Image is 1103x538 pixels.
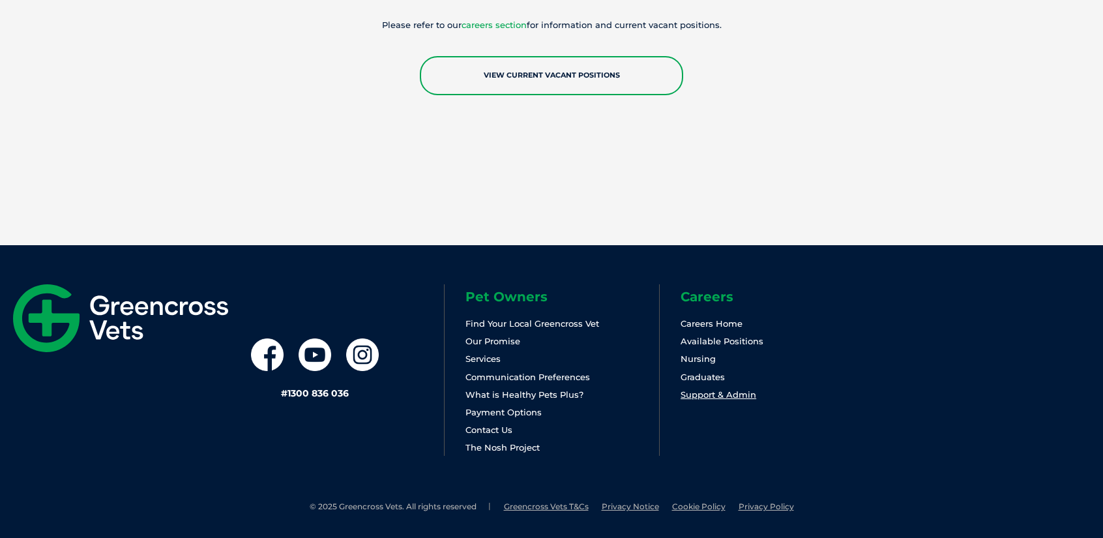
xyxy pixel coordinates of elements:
p: Please refer to our for information and current vacant positions. [160,18,943,33]
a: Contact Us [465,425,512,435]
li: © 2025 Greencross Vets. All rights reserved [310,501,491,513]
a: Careers Home [681,318,743,329]
a: Nursing [681,353,716,364]
h6: Careers [681,290,874,303]
a: Privacy Notice [602,501,659,511]
a: Communication Preferences [465,372,590,382]
a: Available Positions [681,336,763,346]
a: View Current Vacant Positions [420,56,683,95]
a: Find Your Local Greencross Vet [465,318,599,329]
a: Our Promise [465,336,520,346]
a: careers section [462,20,527,30]
a: Cookie Policy [672,501,726,511]
a: Privacy Policy [739,501,794,511]
a: What is Healthy Pets Plus? [465,389,583,400]
a: Graduates [681,372,725,382]
span: # [281,387,287,399]
a: Services [465,353,501,364]
a: Greencross Vets T&Cs [504,501,589,511]
a: #1300 836 036 [281,387,349,399]
h6: Pet Owners [465,290,659,303]
a: Payment Options [465,407,542,417]
a: The Nosh Project [465,442,540,453]
a: Support & Admin [681,389,756,400]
